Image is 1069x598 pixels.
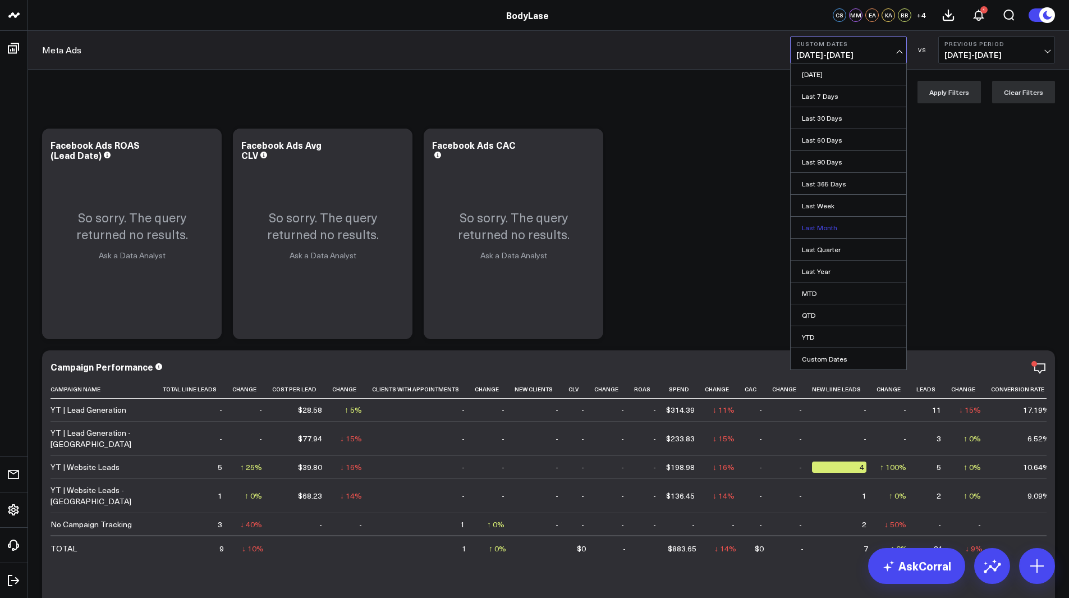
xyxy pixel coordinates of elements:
[51,543,77,554] div: TOTAL
[937,462,941,473] div: 5
[219,404,222,416] div: -
[53,209,210,243] p: So sorry. The query returned no results.
[568,380,594,399] th: Clv
[51,462,120,473] div: YT | Website Leads
[801,543,804,554] div: -
[978,519,981,530] div: -
[332,380,372,399] th: Change
[51,360,153,373] div: Campaign Performance
[668,543,696,554] div: $883.65
[272,380,332,399] th: Cost Per Lead
[515,380,568,399] th: New Clients
[868,548,965,584] a: AskCorral
[745,380,772,399] th: Cac
[980,6,988,13] div: 1
[581,490,584,501] div: -
[705,380,745,399] th: Change
[914,8,928,22] button: +4
[992,81,1055,103] button: Clear Filters
[653,433,656,444] div: -
[799,490,802,501] div: -
[51,404,126,416] div: YT | Lead Generation
[903,433,906,444] div: -
[218,519,222,530] div: 3
[340,490,362,501] div: ↓ 14%
[259,433,262,444] div: -
[506,9,549,21] a: BodyLase
[51,519,132,530] div: No Campaign Tracking
[849,8,862,22] div: MM
[345,404,362,416] div: ↑ 5%
[666,490,695,501] div: $136.45
[889,490,906,501] div: ↑ 0%
[799,433,802,444] div: -
[432,139,516,151] div: Facebook Ads CAC
[991,380,1060,399] th: Conversion Rate
[862,519,866,530] div: 2
[938,519,941,530] div: -
[218,462,222,473] div: 5
[219,433,222,444] div: -
[475,380,515,399] th: Change
[51,139,140,161] div: Facebook Ads ROAS (Lead Date)
[714,543,736,554] div: ↓ 14%
[898,8,911,22] div: BB
[653,490,656,501] div: -
[460,519,465,530] div: 1
[916,11,926,19] span: + 4
[502,490,504,501] div: -
[462,433,465,444] div: -
[556,462,558,473] div: -
[944,51,1049,60] span: [DATE] - [DATE]
[732,519,735,530] div: -
[791,151,906,172] a: Last 90 Days
[242,543,264,554] div: ↓ 10%
[934,543,943,554] div: 21
[796,40,901,47] b: Custom Dates
[791,217,906,238] a: Last Month
[755,543,764,554] div: $0
[435,209,592,243] p: So sorry. The query returned no results.
[791,129,906,150] a: Last 60 Days
[964,433,981,444] div: ↑ 0%
[653,519,656,530] div: -
[462,462,465,473] div: -
[791,107,906,129] a: Last 30 Days
[319,519,322,530] div: -
[621,404,624,416] div: -
[862,490,866,501] div: 1
[864,404,866,416] div: -
[692,519,695,530] div: -
[298,490,322,501] div: $68.23
[884,519,906,530] div: ↓ 50%
[666,380,705,399] th: Spend
[99,250,166,261] a: Ask a Data Analyst
[51,380,163,399] th: Campaign Name
[937,433,941,444] div: 3
[240,519,262,530] div: ↓ 40%
[713,462,735,473] div: ↓ 16%
[298,462,322,473] div: $39.80
[240,462,262,473] div: ↑ 25%
[298,404,322,416] div: $28.58
[759,433,762,444] div: -
[653,404,656,416] div: -
[799,404,802,416] div: -
[912,47,933,53] div: VS
[791,261,906,282] a: Last Year
[799,519,802,530] div: -
[666,433,695,444] div: $233.83
[556,519,558,530] div: -
[462,490,465,501] div: -
[556,490,558,501] div: -
[759,490,762,501] div: -
[880,462,906,473] div: ↑ 100%
[487,519,504,530] div: ↑ 0%
[882,8,895,22] div: KA
[791,326,906,348] a: YTD
[502,462,504,473] div: -
[359,519,362,530] div: -
[245,490,262,501] div: ↑ 0%
[290,250,356,261] a: Ask a Data Analyst
[666,462,695,473] div: $198.98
